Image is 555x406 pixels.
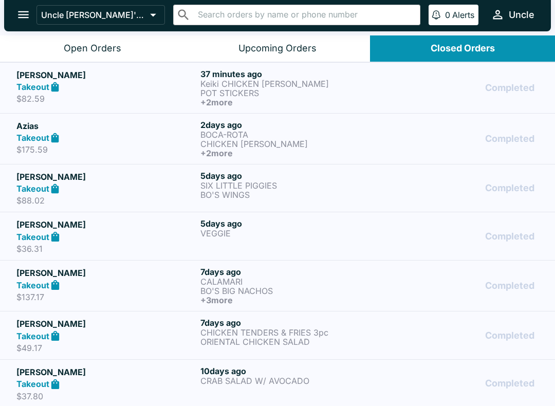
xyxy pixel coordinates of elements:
[41,10,146,20] p: Uncle [PERSON_NAME]'s - Haleiwa
[200,88,380,98] p: POT STICKERS
[200,171,242,181] span: 5 days ago
[16,343,196,353] p: $49.17
[16,171,196,183] h5: [PERSON_NAME]
[200,277,380,286] p: CALAMARI
[200,190,380,199] p: BO'S WINGS
[16,232,49,242] strong: Takeout
[200,130,380,139] p: BOCA-ROTA
[200,229,380,238] p: VEGGIE
[200,286,380,296] p: BO'S BIG NACHOS
[16,244,196,254] p: $36.31
[16,318,196,330] h5: [PERSON_NAME]
[16,144,196,155] p: $175.59
[487,4,539,26] button: Uncle
[16,391,196,401] p: $37.80
[200,296,380,305] h6: + 3 more
[509,9,534,21] div: Uncle
[16,292,196,302] p: $137.17
[16,69,196,81] h5: [PERSON_NAME]
[16,195,196,206] p: $88.02
[200,318,241,328] span: 7 days ago
[16,267,196,279] h5: [PERSON_NAME]
[200,120,242,130] span: 2 days ago
[431,43,495,54] div: Closed Orders
[64,43,121,54] div: Open Orders
[200,139,380,149] p: CHICKEN [PERSON_NAME]
[36,5,165,25] button: Uncle [PERSON_NAME]'s - Haleiwa
[452,10,474,20] p: Alerts
[16,82,49,92] strong: Takeout
[200,69,380,79] h6: 37 minutes ago
[200,98,380,107] h6: + 2 more
[445,10,450,20] p: 0
[16,218,196,231] h5: [PERSON_NAME]
[16,379,49,389] strong: Takeout
[10,2,36,28] button: open drawer
[16,366,196,378] h5: [PERSON_NAME]
[238,43,317,54] div: Upcoming Orders
[16,280,49,290] strong: Takeout
[195,8,416,22] input: Search orders by name or phone number
[16,331,49,341] strong: Takeout
[200,376,380,385] p: CRAB SALAD W/ AVOCADO
[16,133,49,143] strong: Takeout
[16,183,49,194] strong: Takeout
[200,366,246,376] span: 10 days ago
[200,267,241,277] span: 7 days ago
[200,149,380,158] h6: + 2 more
[200,328,380,337] p: CHICKEN TENDERS & FRIES 3pc
[16,120,196,132] h5: Azias
[200,79,380,88] p: Keiki CHICKEN [PERSON_NAME]
[200,181,380,190] p: SIX LITTLE PIGGIES
[200,218,242,229] span: 5 days ago
[16,94,196,104] p: $82.59
[200,337,380,346] p: ORIENTAL CHICKEN SALAD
